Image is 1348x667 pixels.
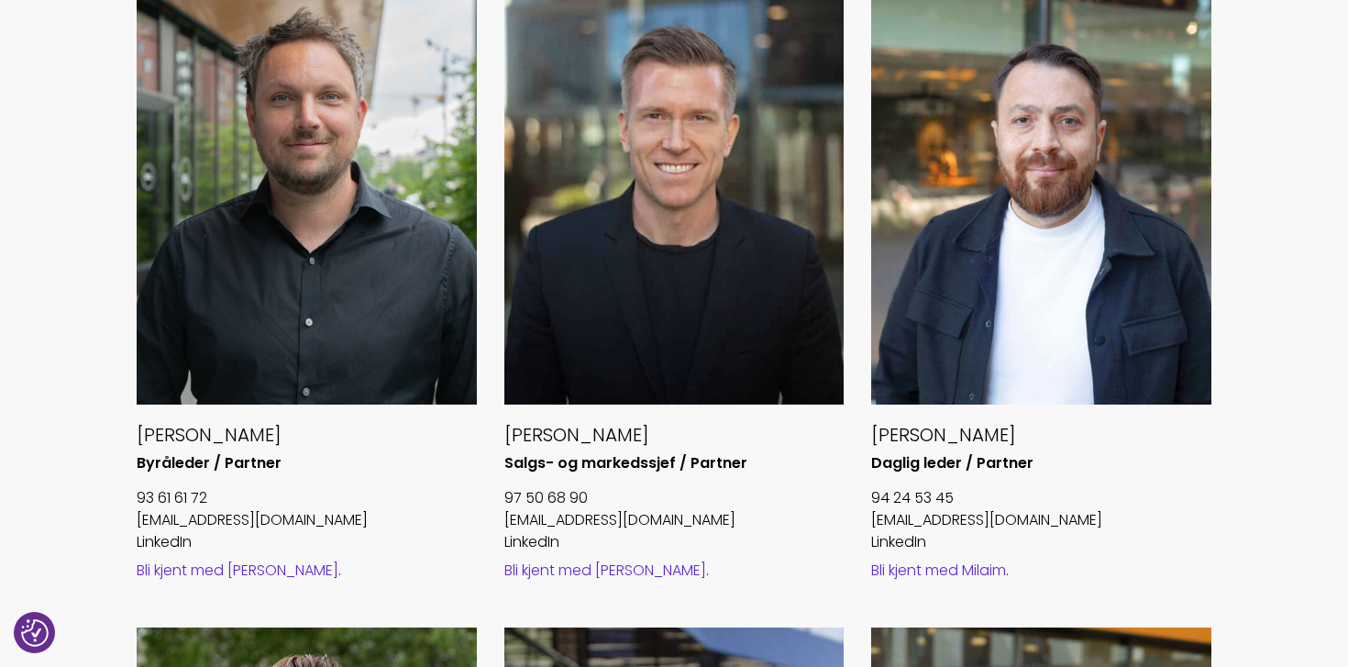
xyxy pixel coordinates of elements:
a: Bli kjent med [PERSON_NAME] [137,560,338,581]
a: [EMAIL_ADDRESS][DOMAIN_NAME] [137,509,368,530]
img: Revisit consent button [21,619,49,647]
h6: Salgs- og markedssjef / Partner [504,454,845,473]
div: . [137,561,477,581]
div: . [871,561,1211,581]
a: Bli kjent med [PERSON_NAME] [504,560,706,581]
h5: [PERSON_NAME] [504,423,845,447]
h6: Byråleder / Partner [137,454,477,473]
a: LinkedIn [504,531,559,552]
h5: [PERSON_NAME] [871,423,1211,447]
a: LinkedIn [871,531,926,552]
a: Bli kjent med Milaim [871,560,1006,581]
a: LinkedIn [137,531,192,552]
button: Samtykkepreferanser [21,619,49,647]
div: . [504,561,845,581]
h6: Daglig leder / Partner [871,454,1211,473]
h5: [PERSON_NAME] [137,423,477,447]
a: [EMAIL_ADDRESS][DOMAIN_NAME] [871,509,1102,530]
a: [EMAIL_ADDRESS][DOMAIN_NAME] [504,509,735,530]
